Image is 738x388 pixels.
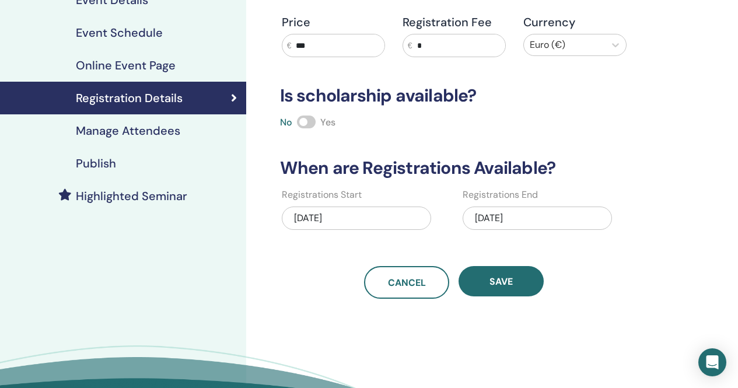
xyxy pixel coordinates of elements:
[463,207,612,230] div: [DATE]
[408,40,412,52] span: €
[459,266,544,296] button: Save
[273,158,635,179] h3: When are Registrations Available?
[76,189,187,203] h4: Highlighted Seminar
[76,156,116,170] h4: Publish
[364,266,449,299] a: Cancel
[698,348,726,376] div: Open Intercom Messenger
[76,26,163,40] h4: Event Schedule
[273,85,635,106] h3: Is scholarship available?
[282,207,431,230] div: [DATE]
[489,275,513,288] span: Save
[76,58,176,72] h4: Online Event Page
[282,15,385,29] h4: Price
[76,124,180,138] h4: Manage Attendees
[463,188,538,202] label: Registrations End
[388,277,426,289] span: Cancel
[280,116,292,128] span: No
[320,116,335,128] span: Yes
[76,91,183,105] h4: Registration Details
[403,15,506,29] h4: Registration Fee
[287,40,292,52] span: €
[282,188,362,202] label: Registrations Start
[523,15,627,29] h4: Currency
